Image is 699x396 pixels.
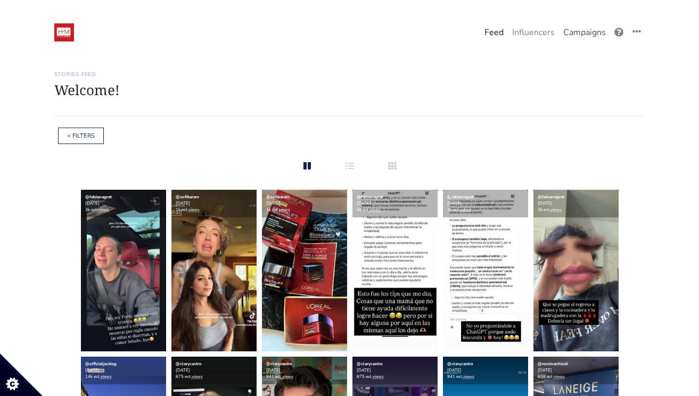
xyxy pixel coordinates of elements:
h6: Stories Feed [54,71,645,78]
a: @sofikaram [176,194,199,200]
a: @fabianagrat [447,194,474,200]
div: [DATE] 875 est. [171,357,257,384]
div: [DATE] 3k est. [533,190,619,217]
div: [DATE] 941 est. [262,357,347,384]
a: @rominachiodi [538,361,568,367]
a: views [282,374,293,380]
div: [DATE] 14k est. [81,357,166,384]
a: views [463,374,474,380]
a: views [373,374,384,380]
a: views [192,374,203,380]
a: @clarycastro [266,361,292,367]
a: @clarycastro [357,361,383,367]
div: [DATE] 875 est. [352,357,438,384]
a: @sofikaram [266,194,290,200]
div: [DATE] 838 est. [533,357,619,384]
a: views [554,374,565,380]
div: [DATE] 3k est. [352,190,438,217]
div: [DATE] 3k est. [81,190,166,217]
img: 19:52:48_1547236368 [54,23,74,41]
a: views [101,374,112,380]
a: views [188,207,200,213]
a: @clarycastro [176,361,202,367]
a: Influencers [508,22,559,43]
a: views [460,207,471,213]
div: [DATE] 3k est. [443,190,528,217]
a: Feed [480,22,508,43]
a: @fabianagrat [357,194,383,200]
a: @fabianagrat [538,194,564,200]
a: @fabianagrat [85,194,112,200]
a: views [98,207,109,213]
div: [DATE] 1k est. [171,190,257,217]
a: views [369,207,381,213]
a: views [279,207,290,213]
div: [DATE] 1k est. [262,190,347,217]
h1: Welcome! [54,82,645,98]
a: Campaigns [559,22,610,43]
a: views [550,207,562,213]
a: @clarycastro [447,361,473,367]
a: + FILTERS [67,132,95,140]
div: [DATE] 941 est. [443,357,528,384]
a: @officialjackieg [85,361,117,367]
